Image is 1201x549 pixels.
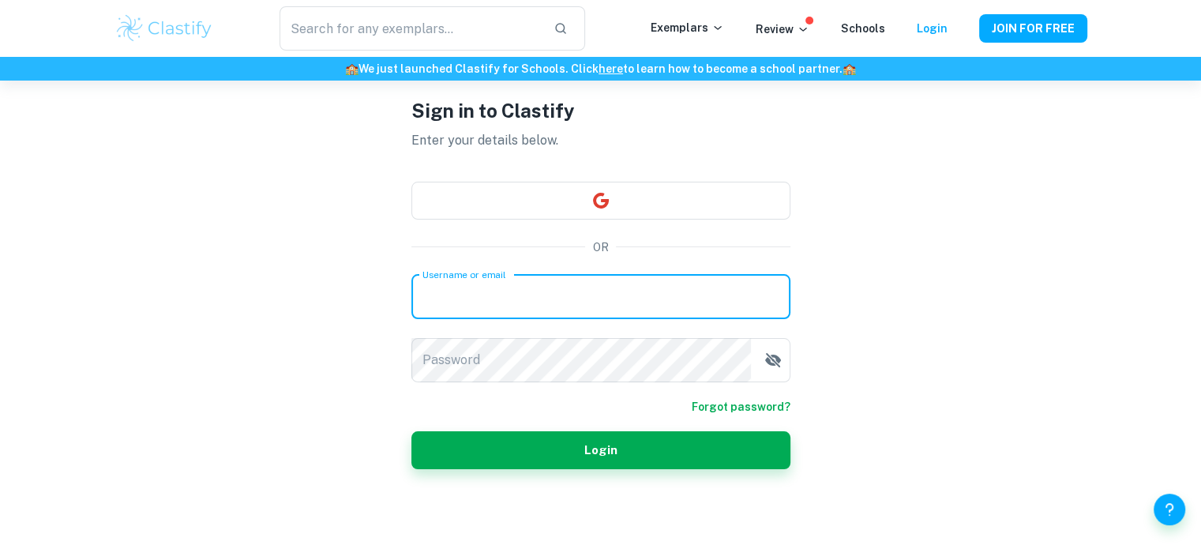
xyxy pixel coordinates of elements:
[280,6,540,51] input: Search for any exemplars...
[841,22,885,35] a: Schools
[843,62,856,75] span: 🏫
[411,131,790,150] p: Enter your details below.
[411,431,790,469] button: Login
[692,398,790,416] a: Forgot password?
[599,62,623,75] a: here
[411,96,790,125] h1: Sign in to Clastify
[345,62,358,75] span: 🏫
[114,13,215,44] img: Clastify logo
[1154,494,1185,525] button: Help and Feedback
[593,239,609,256] p: OR
[651,19,724,36] p: Exemplars
[3,60,1198,77] h6: We just launched Clastify for Schools. Click to learn how to become a school partner.
[422,268,506,281] label: Username or email
[917,22,948,35] a: Login
[756,21,809,38] p: Review
[979,14,1087,43] button: JOIN FOR FREE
